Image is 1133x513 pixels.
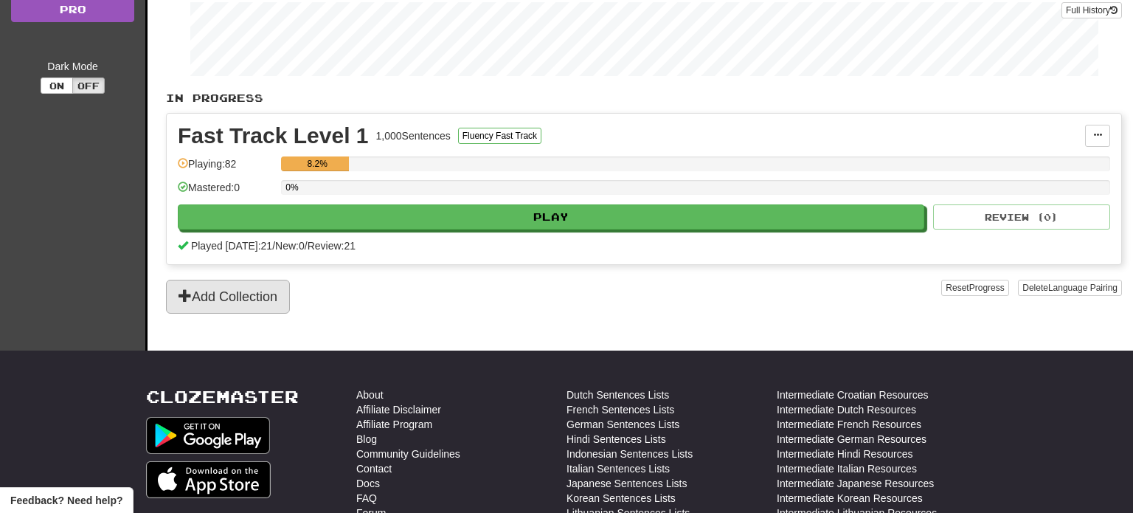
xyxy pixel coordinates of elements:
[566,447,693,461] a: Indonesian Sentences Lists
[1048,283,1118,293] span: Language Pairing
[166,280,290,314] button: Add Collection
[969,283,1005,293] span: Progress
[777,476,934,491] a: Intermediate Japanese Resources
[566,388,669,402] a: Dutch Sentences Lists
[41,78,73,94] button: On
[146,388,299,406] a: Clozemaster
[777,402,916,417] a: Intermediate Dutch Resources
[356,461,392,476] a: Contact
[777,432,926,447] a: Intermediate German Resources
[777,461,917,476] a: Intermediate Italian Resources
[566,476,687,491] a: Japanese Sentences Lists
[146,461,271,498] img: Get it on App Store
[777,491,923,506] a: Intermediate Korean Resources
[777,447,912,461] a: Intermediate Hindi Resources
[305,240,308,252] span: /
[178,180,274,204] div: Mastered: 0
[941,280,1008,296] button: ResetProgress
[285,156,349,171] div: 8.2%
[376,128,451,143] div: 1,000 Sentences
[178,156,274,181] div: Playing: 82
[356,417,432,432] a: Affiliate Program
[72,78,105,94] button: Off
[566,417,679,432] a: German Sentences Lists
[566,461,670,476] a: Italian Sentences Lists
[566,402,674,417] a: French Sentences Lists
[272,240,275,252] span: /
[566,491,676,506] a: Korean Sentences Lists
[308,240,356,252] span: Review: 21
[166,91,1122,106] p: In Progress
[356,476,380,491] a: Docs
[933,204,1110,230] button: Review (0)
[178,125,369,147] div: Fast Track Level 1
[356,402,441,417] a: Affiliate Disclaimer
[1061,2,1122,18] button: Full History
[566,432,666,447] a: Hindi Sentences Lists
[777,417,921,432] a: Intermediate French Resources
[191,240,272,252] span: Played [DATE]: 21
[10,493,122,508] span: Open feedback widget
[146,417,270,454] img: Get it on Google Play
[356,491,377,506] a: FAQ
[1018,280,1122,296] button: DeleteLanguage Pairing
[356,447,460,461] a: Community Guidelines
[356,388,384,402] a: About
[275,240,305,252] span: New: 0
[458,128,541,144] button: Fluency Fast Track
[356,432,377,447] a: Blog
[11,59,134,74] div: Dark Mode
[178,204,924,230] button: Play
[777,388,928,402] a: Intermediate Croatian Resources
